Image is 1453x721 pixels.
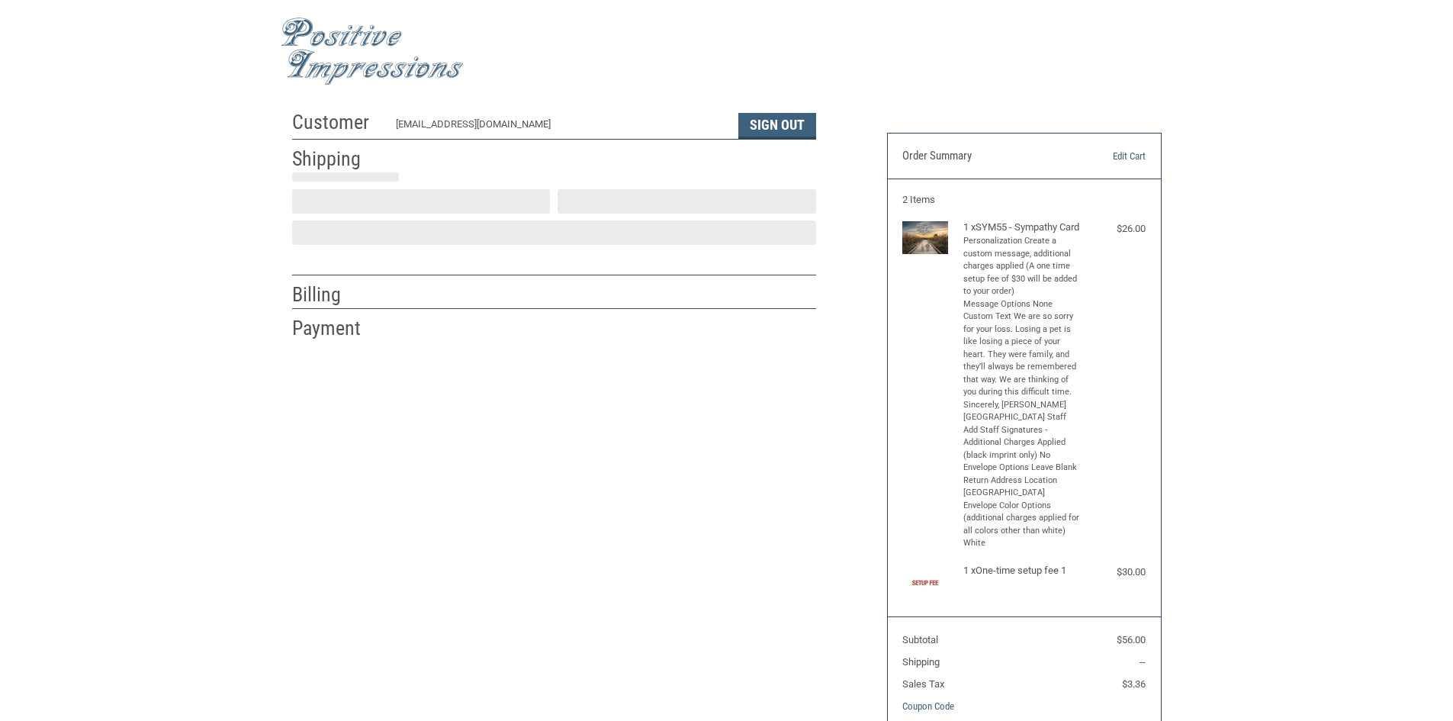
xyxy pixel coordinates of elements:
[963,500,1082,550] li: Envelope Color Options (additional charges applied for all colors other than white) White
[1122,678,1146,690] span: $3.36
[902,194,1146,206] h3: 2 Items
[292,282,381,307] h2: Billing
[292,110,381,135] h2: Customer
[963,475,1082,500] li: Return Address Location [GEOGRAPHIC_DATA]
[1085,221,1146,237] div: $26.00
[1117,634,1146,645] span: $56.00
[902,700,954,712] a: Coupon Code
[396,117,723,139] div: [EMAIL_ADDRESS][DOMAIN_NAME]
[902,656,940,668] span: Shipping
[1085,565,1146,580] div: $30.00
[963,235,1082,298] li: Personalization Create a custom message, additional charges applied (A one time setup fee of $30 ...
[963,462,1082,475] li: Envelope Options Leave Blank
[292,146,381,172] h2: Shipping
[902,149,1068,164] h3: Order Summary
[963,424,1082,462] li: Add Staff Signatures - Additional Charges Applied (black imprint only) No
[902,634,938,645] span: Subtotal
[963,565,1082,577] h4: 1 x One-time setup fee 1
[292,316,381,341] h2: Payment
[1140,656,1146,668] span: --
[963,298,1082,311] li: Message Options None
[738,113,816,139] button: Sign Out
[963,221,1082,233] h4: 1 x SYM55 - Sympathy Card
[281,18,464,85] img: Positive Impressions
[1068,149,1146,164] a: Edit Cart
[963,311,1082,424] li: Custom Text We are so sorry for your loss. Losing a pet is like losing a piece of your heart. The...
[902,678,944,690] span: Sales Tax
